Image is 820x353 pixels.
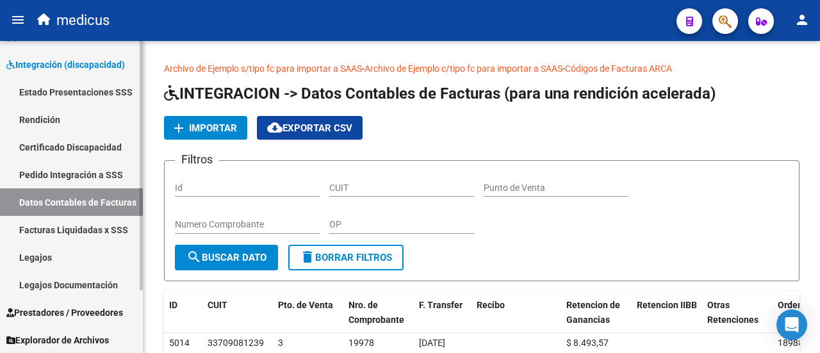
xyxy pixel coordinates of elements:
span: Recibo [477,300,505,310]
datatable-header-cell: F. Transfer [414,291,471,334]
span: Importar [189,122,237,134]
span: medicus [56,6,110,35]
mat-icon: add [171,120,186,136]
mat-icon: search [186,249,202,265]
span: 33709081239 [208,338,264,348]
span: Prestadores / Proveedores [6,306,123,320]
span: [DATE] [419,338,445,348]
h3: Filtros [175,151,219,168]
datatable-header-cell: Retencion de Ganancias [561,291,632,334]
span: Exportar CSV [267,122,352,134]
button: Exportar CSV [257,116,363,140]
datatable-header-cell: Recibo [471,291,561,334]
datatable-header-cell: ID [164,291,202,334]
span: 5014 [169,338,190,348]
button: Borrar Filtros [288,245,404,270]
a: Códigos de Facturas ARCA [565,63,672,74]
span: F. Transfer [419,300,463,310]
span: Pto. de Venta [278,300,333,310]
mat-icon: delete [300,249,315,265]
span: ID [169,300,177,310]
span: Nro. de Comprobante [348,300,404,325]
a: Archivo de Ejemplo s/tipo fc para importar a SAAS [164,63,362,74]
span: Retencion de Ganancias [566,300,620,325]
span: $ 8.493,57 [566,338,609,348]
button: Buscar Dato [175,245,278,270]
mat-icon: cloud_download [267,120,283,135]
span: 1898886 [778,338,814,348]
span: CUIT [208,300,227,310]
datatable-header-cell: Otras Retenciones [702,291,773,334]
datatable-header-cell: Pto. de Venta [273,291,343,334]
span: Buscar Dato [186,252,266,263]
div: Open Intercom Messenger [776,309,807,340]
span: Integración (discapacidad) [6,58,125,72]
span: Retencion IIBB [637,300,697,310]
mat-icon: menu [10,12,26,28]
button: Importar [164,116,247,140]
datatable-header-cell: CUIT [202,291,273,334]
p: - - [164,62,799,76]
datatable-header-cell: Nro. de Comprobante [343,291,414,334]
span: 19978 [348,338,374,348]
span: 3 [278,338,283,348]
span: Borrar Filtros [300,252,392,263]
span: Orden de Pago1 [778,300,815,325]
span: INTEGRACION -> Datos Contables de Facturas (para una rendición acelerada) [164,85,716,103]
datatable-header-cell: Retencion IIBB [632,291,702,334]
a: Archivo de Ejemplo c/tipo fc para importar a SAAS [365,63,562,74]
mat-icon: person [794,12,810,28]
span: Explorador de Archivos [6,333,109,347]
span: Otras Retenciones [707,300,758,325]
